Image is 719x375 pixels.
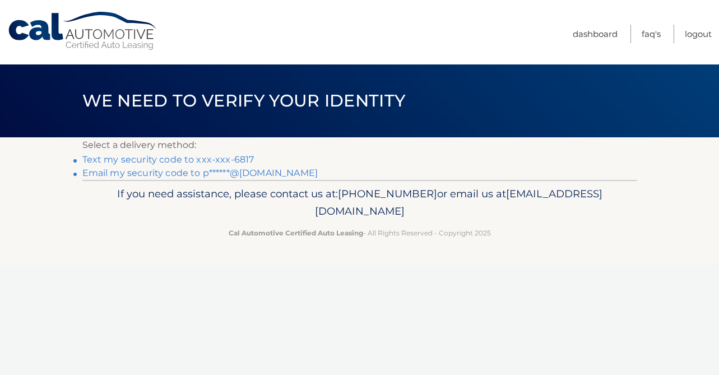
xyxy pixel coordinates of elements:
a: Dashboard [573,25,618,43]
a: Text my security code to xxx-xxx-6817 [82,154,254,165]
p: - All Rights Reserved - Copyright 2025 [90,227,630,239]
a: FAQ's [642,25,661,43]
a: Cal Automotive [7,11,159,51]
span: We need to verify your identity [82,90,406,111]
strong: Cal Automotive Certified Auto Leasing [229,229,363,237]
a: Logout [685,25,712,43]
span: [PHONE_NUMBER] [338,187,437,200]
p: If you need assistance, please contact us at: or email us at [90,185,630,221]
p: Select a delivery method: [82,137,637,153]
a: Email my security code to p******@[DOMAIN_NAME] [82,168,318,178]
